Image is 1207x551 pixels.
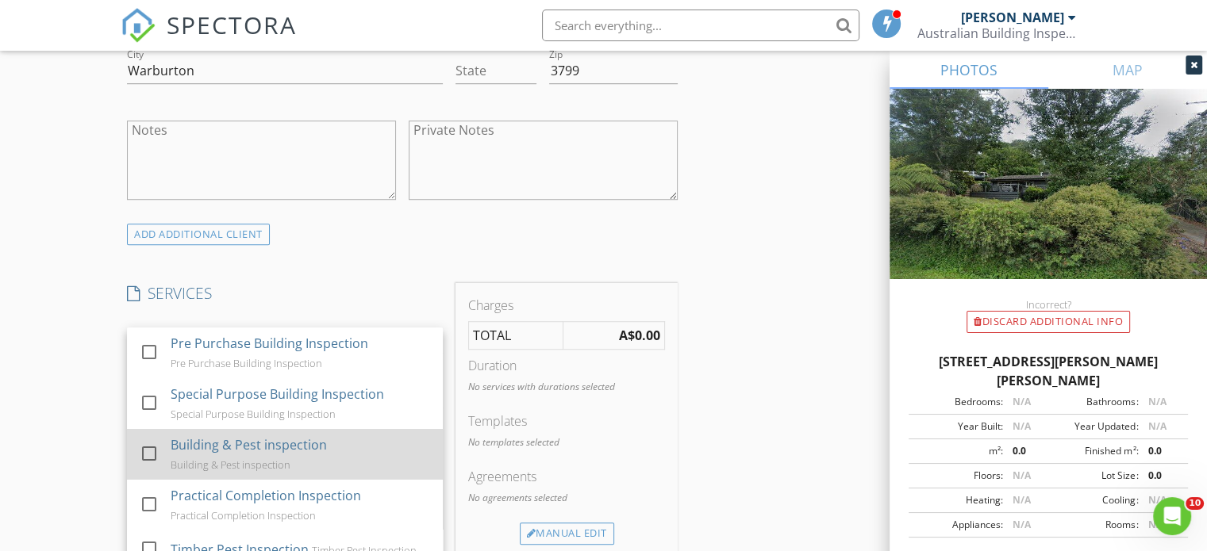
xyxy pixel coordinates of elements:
div: 0.0 [1138,444,1183,458]
div: Australian Building Inspections Pty.Ltd [917,25,1076,41]
div: Charges [468,296,665,315]
div: m²: [913,444,1003,458]
div: Lot Size: [1048,469,1138,483]
div: Finished m²: [1048,444,1138,458]
div: Floors: [913,469,1003,483]
div: Manual Edit [520,522,614,545]
div: Appliances: [913,518,1003,532]
a: SPECTORA [121,21,297,55]
div: [STREET_ADDRESS][PERSON_NAME][PERSON_NAME] [909,352,1188,390]
div: Building & Pest inspection [171,458,290,471]
span: N/A [1013,395,1031,408]
h4: SERVICES [127,283,443,304]
strong: A$0.00 [619,327,660,344]
img: streetview [890,89,1207,317]
iframe: Intercom live chat [1153,497,1191,535]
div: Year Updated: [1048,419,1138,434]
div: Duration [468,356,665,375]
img: The Best Home Inspection Software - Spectora [121,8,156,43]
div: Special Purpose Building Inspection [171,408,336,420]
div: Heating: [913,493,1003,507]
td: TOTAL [469,322,563,350]
div: Cooling: [1048,493,1138,507]
span: N/A [1013,493,1031,507]
a: MAP [1048,51,1207,89]
span: N/A [1147,395,1166,408]
div: Agreements [468,467,665,486]
span: N/A [1013,419,1031,433]
div: 0.0 [1003,444,1048,458]
div: ADD ADDITIONAL client [127,224,270,245]
div: Bedrooms: [913,395,1003,409]
span: N/A [1147,493,1166,507]
div: Bathrooms: [1048,395,1138,409]
p: No services with durations selected [468,380,665,394]
div: Special Purpose Building Inspection [171,385,384,404]
div: Year Built: [913,419,1003,434]
div: Templates [468,411,665,430]
span: N/A [1013,518,1031,531]
div: 0.0 [1138,469,1183,483]
div: Building & Pest inspection [171,435,327,454]
div: Incorrect? [890,298,1207,311]
div: Discard Additional info [967,311,1130,333]
span: N/A [1013,469,1031,482]
p: No templates selected [468,435,665,450]
div: Practical Completion Inspection [171,509,316,522]
span: N/A [1147,419,1166,433]
a: PHOTOS [890,51,1048,89]
p: No agreements selected [468,491,665,505]
span: 10 [1186,497,1204,510]
div: Pre Purchase Building Inspection [171,357,322,369]
span: SPECTORA [167,8,297,41]
div: Pre Purchase Building Inspection [171,334,368,353]
div: [PERSON_NAME] [961,10,1064,25]
div: Rooms: [1048,518,1138,532]
span: N/A [1147,518,1166,531]
input: Search everything... [542,10,859,41]
div: Practical Completion Inspection [171,486,361,505]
